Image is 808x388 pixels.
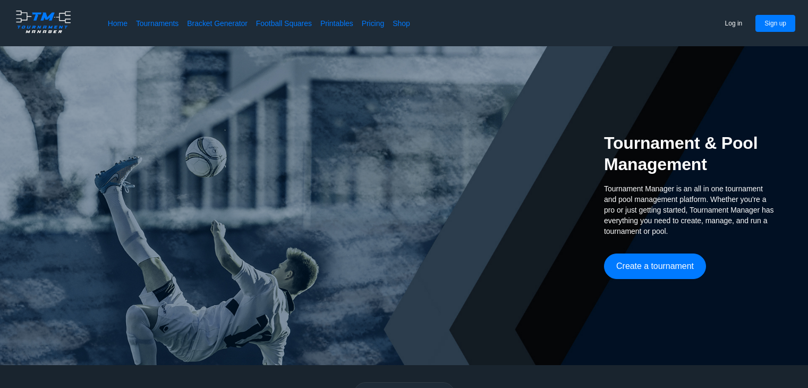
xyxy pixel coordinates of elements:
[716,15,752,32] button: Log in
[362,18,384,29] a: Pricing
[256,18,312,29] a: Football Squares
[136,18,178,29] a: Tournaments
[108,18,127,29] a: Home
[755,15,795,32] button: Sign up
[604,254,706,279] button: Create a tournament
[13,9,74,35] img: logo.ffa97a18e3bf2c7d.png
[604,132,774,175] h2: Tournament & Pool Management
[393,18,410,29] a: Shop
[187,18,248,29] a: Bracket Generator
[320,18,353,29] a: Printables
[604,183,774,237] span: Tournament Manager is an all in one tournament and pool management platform. Whether you're a pro...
